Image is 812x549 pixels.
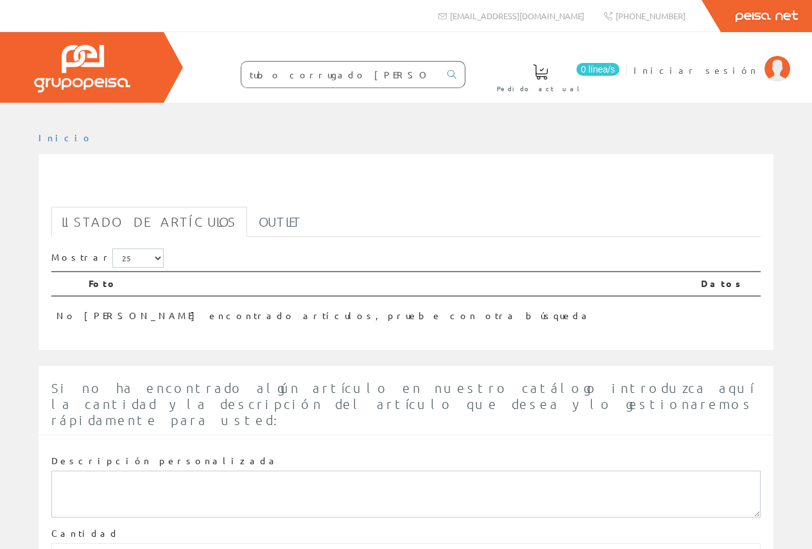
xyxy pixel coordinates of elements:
[83,272,696,296] th: Foto
[696,272,761,296] th: Datos
[51,380,754,428] span: Si no ha encontrado algún artículo en nuestro catálogo introduzca aquí la cantidad y la descripci...
[51,207,247,237] a: Listado de artículos
[450,10,584,21] span: [EMAIL_ADDRESS][DOMAIN_NAME]
[51,527,119,540] label: Cantidad
[51,248,164,268] label: Mostrar
[634,64,758,76] span: Iniciar sesión
[51,175,761,200] h1: tubo corrugado [PERSON_NAME]
[576,63,619,76] span: 0 línea/s
[51,296,696,327] td: No [PERSON_NAME] encontrado artículos, pruebe con otra búsqueda
[34,45,130,92] img: Grupo Peisa
[248,207,312,237] a: Outlet
[51,455,279,467] label: Descripción personalizada
[616,10,686,21] span: [PHONE_NUMBER]
[241,62,440,87] input: Buscar ...
[112,248,164,268] select: Mostrar
[634,53,790,65] a: Iniciar sesión
[497,82,584,95] span: Pedido actual
[39,132,93,143] a: Inicio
